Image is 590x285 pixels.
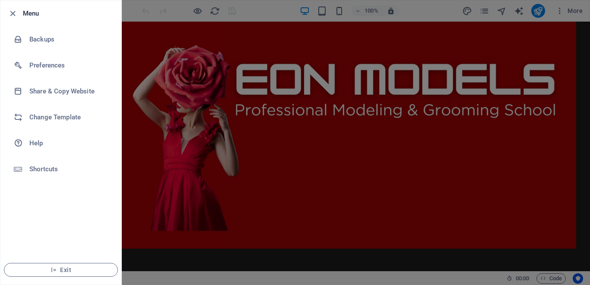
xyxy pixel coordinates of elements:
[29,164,109,174] h6: Shortcuts
[29,86,109,96] h6: Share & Copy Website
[4,263,118,277] button: Exit
[29,112,109,122] h6: Change Template
[29,34,109,45] h6: Backups
[29,138,109,148] h6: Help
[29,60,109,70] h6: Preferences
[23,8,114,19] h6: Menu
[11,266,111,273] span: Exit
[0,130,121,156] a: Help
